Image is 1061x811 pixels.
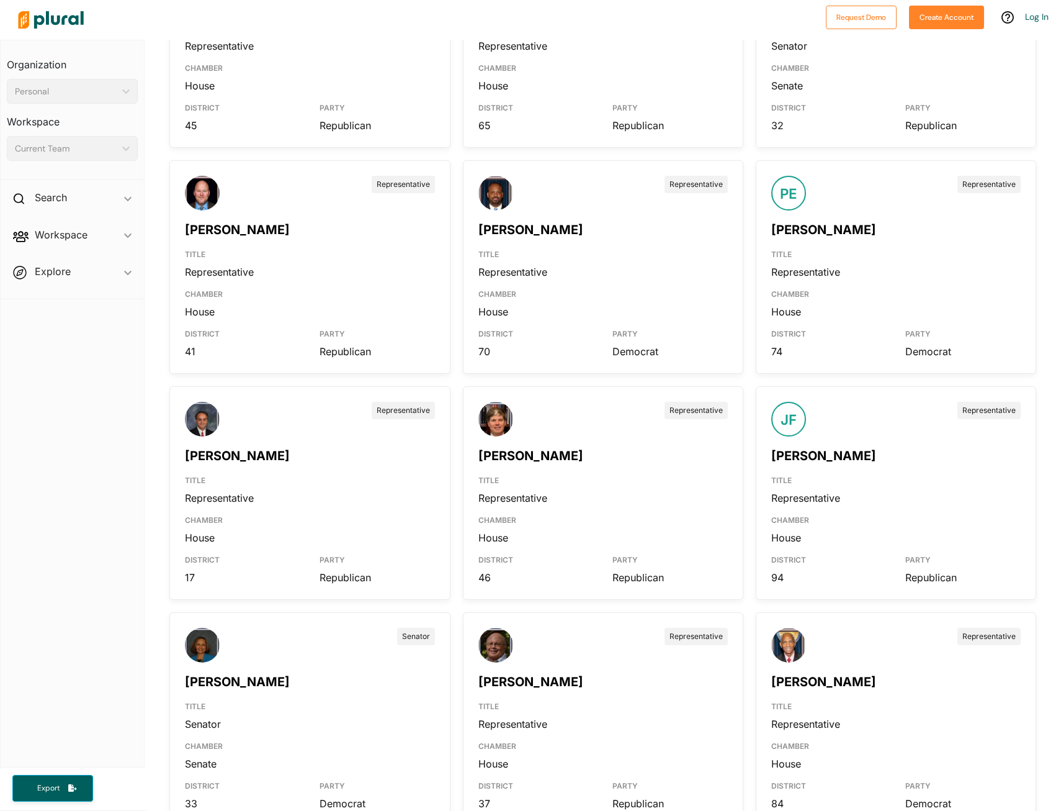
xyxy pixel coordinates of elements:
a: [PERSON_NAME] [478,222,583,237]
div: 84 [771,797,887,810]
img: Headshot of Tracy Estes [185,402,220,450]
div: Republican [612,797,728,810]
div: House [478,79,728,93]
div: Republican [905,119,1021,132]
div: DISTRICT [185,545,300,571]
div: TITLE [771,239,1021,265]
div: Representative [771,717,1021,731]
div: TITLE [185,239,434,265]
div: Representative [957,402,1021,419]
div: Current Team [15,142,117,155]
div: DISTRICT [185,771,300,797]
div: 70 [478,345,594,358]
div: PARTY [905,319,1021,345]
div: CHAMBER [185,505,434,531]
img: Headshot of David Faulkner [478,402,513,450]
div: Representative [372,402,435,419]
div: Senator [397,628,435,645]
div: Senate [185,757,434,771]
a: Create Account [909,10,984,23]
div: TITLE [478,239,728,265]
div: PARTY [612,771,728,797]
div: TITLE [478,465,728,491]
a: [PERSON_NAME] [771,674,876,689]
div: PARTY [905,93,1021,119]
div: Representative [771,265,1021,279]
img: Headshot of Chris England [478,176,513,224]
div: CHAMBER [478,731,728,757]
div: CHAMBER [185,53,434,79]
div: 94 [771,571,887,584]
div: DISTRICT [771,93,887,119]
div: Senate [771,79,1021,93]
div: 65 [478,119,594,132]
h2: Search [35,191,67,204]
div: Republican [612,119,728,132]
div: Representative [478,265,728,279]
img: Headshot of Berry Forte [771,628,806,676]
div: Senator [771,39,1021,53]
div: TITLE [185,465,434,491]
div: JF [771,402,806,437]
img: Headshot of Corley Ellis [185,176,220,226]
div: Republican [320,119,435,132]
div: DISTRICT [478,319,594,345]
div: PARTY [320,319,435,345]
div: PARTY [320,545,435,571]
div: PE [771,176,806,211]
div: CHAMBER [185,279,434,305]
div: Representative [478,491,728,505]
div: Representative [665,402,728,419]
a: [PERSON_NAME] [478,674,583,689]
div: Republican [320,345,435,358]
div: 17 [185,571,300,584]
a: [PERSON_NAME] [478,448,583,463]
div: CHAMBER [478,505,728,531]
button: Export [12,775,93,802]
span: Export [29,783,68,794]
a: [PERSON_NAME] [185,448,290,463]
div: Democrat [320,797,435,810]
div: Representative [372,176,435,193]
a: [PERSON_NAME] [185,222,290,237]
div: DISTRICT [771,771,887,797]
div: Personal [15,85,117,98]
div: Democrat [905,797,1021,810]
div: DISTRICT [185,319,300,345]
div: DISTRICT [771,545,887,571]
div: CHAMBER [478,279,728,305]
div: 37 [478,797,594,810]
div: CHAMBER [771,53,1021,79]
a: [PERSON_NAME] [185,674,290,689]
div: Representative [185,491,434,505]
a: [PERSON_NAME] [771,222,876,237]
div: 41 [185,345,300,358]
div: Senator [185,717,434,731]
div: DISTRICT [771,319,887,345]
div: DISTRICT [478,545,594,571]
div: Representative [665,628,728,645]
div: 32 [771,119,887,132]
div: Representative [185,265,434,279]
div: CHAMBER [771,731,1021,757]
div: DISTRICT [478,771,594,797]
div: 46 [478,571,594,584]
h3: Organization [7,47,138,74]
div: 74 [771,345,887,358]
div: Republican [905,571,1021,584]
div: PARTY [905,545,1021,571]
div: TITLE [478,691,728,717]
div: PARTY [320,93,435,119]
div: Representative [957,628,1021,645]
div: CHAMBER [478,53,728,79]
div: PARTY [612,93,728,119]
div: PARTY [612,319,728,345]
div: Democrat [905,345,1021,358]
h3: Workspace [7,104,138,131]
div: TITLE [771,465,1021,491]
div: Representative [771,491,1021,505]
div: DISTRICT [478,93,594,119]
div: CHAMBER [771,279,1021,305]
div: PARTY [905,771,1021,797]
img: Headshot of Vivian Figures [185,628,220,676]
